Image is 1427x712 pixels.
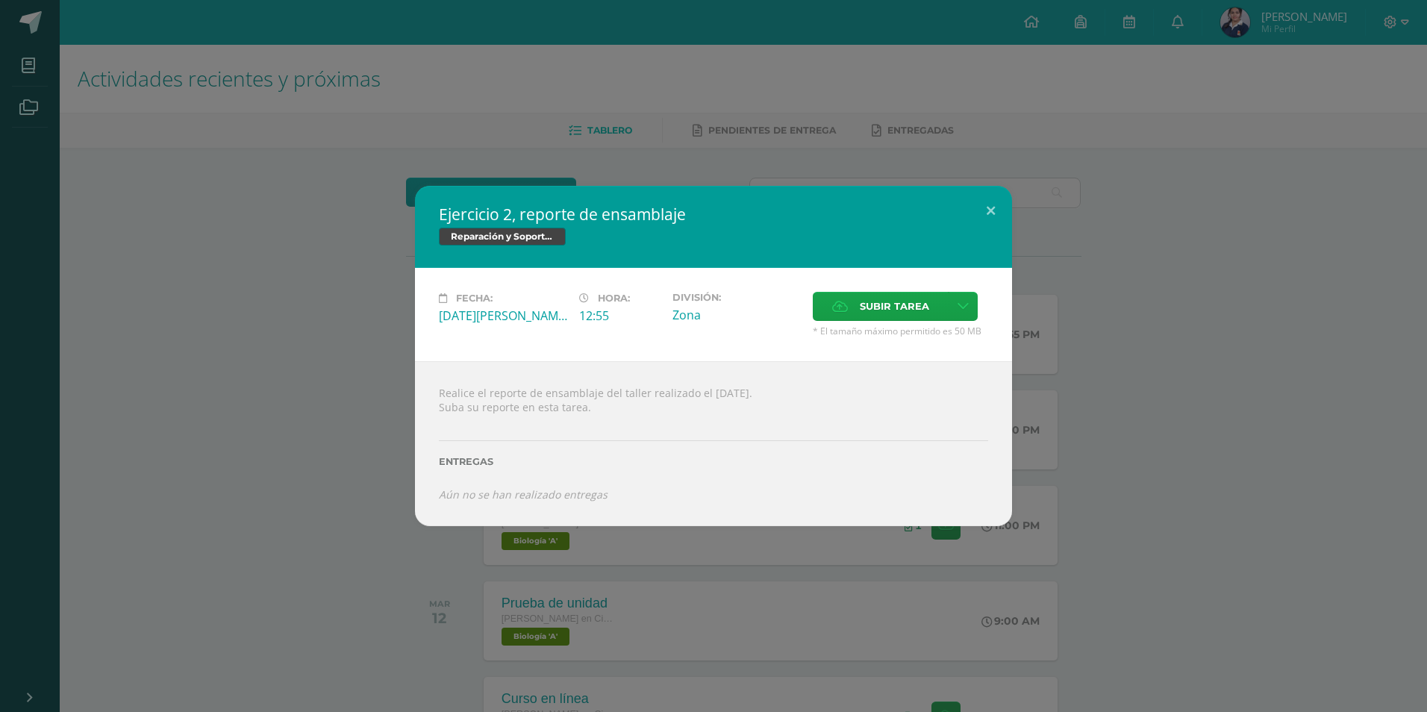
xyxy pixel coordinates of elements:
[579,307,661,324] div: 12:55
[672,292,801,303] label: División:
[598,293,630,304] span: Hora:
[439,204,988,225] h2: Ejercicio 2, reporte de ensamblaje
[672,307,801,323] div: Zona
[439,456,988,467] label: Entregas
[969,186,1012,237] button: Close (Esc)
[439,307,567,324] div: [DATE][PERSON_NAME]
[415,361,1012,526] div: Realice el reporte de ensamblaje del taller realizado el [DATE]. Suba su reporte en esta tarea.
[439,487,608,502] i: Aún no se han realizado entregas
[456,293,493,304] span: Fecha:
[860,293,929,320] span: Subir tarea
[813,325,988,337] span: * El tamaño máximo permitido es 50 MB
[439,228,566,246] span: Reparación y Soporte Técnico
